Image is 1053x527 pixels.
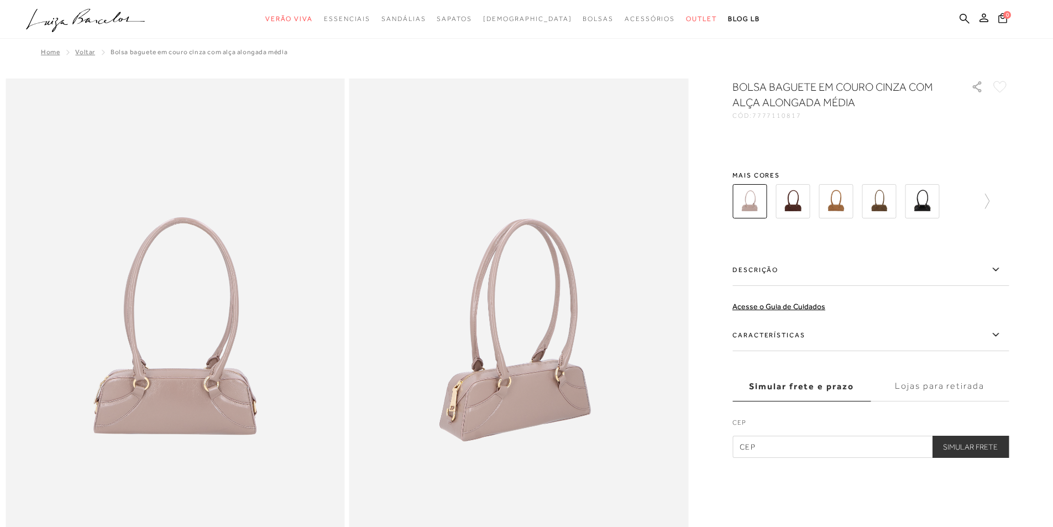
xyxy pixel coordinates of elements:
a: categoryNavScreenReaderText [381,9,426,29]
span: 7777110817 [752,112,801,119]
label: Descrição [732,254,1009,286]
a: BLOG LB [728,9,760,29]
a: categoryNavScreenReaderText [625,9,675,29]
span: Sandálias [381,15,426,23]
img: BOLSA BAGUETE EM COURO CROCO MARROM DUNA COM ALÇA ALONGADA MÉDIA [819,184,853,218]
span: BLOG LB [728,15,760,23]
img: BOLSA BAGUETE EM COURO CINZA COM ALÇA ALONGADA MÉDIA [732,184,767,218]
span: Acessórios [625,15,675,23]
a: Voltar [75,48,95,56]
input: CEP [732,436,1009,458]
span: BOLSA BAGUETE EM COURO CINZA COM ALÇA ALONGADA MÉDIA [111,48,287,56]
h1: BOLSA BAGUETE EM COURO CINZA COM ALÇA ALONGADA MÉDIA [732,79,940,110]
a: categoryNavScreenReaderText [583,9,614,29]
a: Home [41,48,60,56]
span: Sapatos [437,15,472,23]
a: noSubCategoriesText [483,9,572,29]
span: Outlet [686,15,717,23]
a: categoryNavScreenReaderText [437,9,472,29]
button: Simular Frete [932,436,1009,458]
div: CÓD: [732,112,954,119]
span: [DEMOGRAPHIC_DATA] [483,15,572,23]
span: Essenciais [324,15,370,23]
img: BOLSA BAGUETE EM COURO CROCO VERDE TOMILHO COM ALÇA ALONGADA MÉDIA [862,184,896,218]
img: BOLSA BAGUETE EM COURO CROCO CAFÉ COM ALÇA ALONGADA MÉDIA [776,184,810,218]
button: 0 [995,12,1010,27]
img: BOLSA BAGUETE EM COURO PRETO COM ALÇA ALONGADA MÉDIA [905,184,939,218]
span: Verão Viva [265,15,313,23]
label: Características [732,319,1009,351]
span: 0 [1003,11,1011,19]
label: CEP [732,418,1009,433]
label: Simular frete e prazo [732,372,871,401]
a: categoryNavScreenReaderText [324,9,370,29]
label: Lojas para retirada [871,372,1009,401]
span: Bolsas [583,15,614,23]
span: Mais cores [732,172,1009,179]
a: Acesse o Guia de Cuidados [732,302,825,311]
a: categoryNavScreenReaderText [686,9,717,29]
a: categoryNavScreenReaderText [265,9,313,29]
